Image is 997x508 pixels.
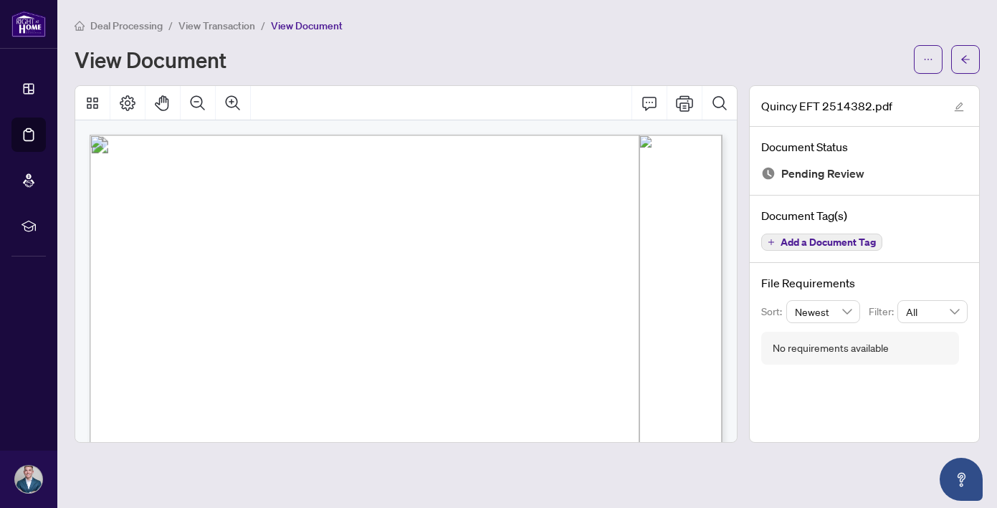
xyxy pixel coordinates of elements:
p: Sort: [761,304,786,320]
span: View Document [271,19,343,32]
h4: Document Tag(s) [761,207,968,224]
div: No requirements available [773,340,889,356]
h1: View Document [75,48,226,71]
span: Quincy EFT 2514382.pdf [761,97,892,115]
span: Deal Processing [90,19,163,32]
img: Profile Icon [15,466,42,493]
li: / [261,17,265,34]
span: Add a Document Tag [781,237,876,247]
button: Add a Document Tag [761,234,882,251]
span: ellipsis [923,54,933,64]
span: arrow-left [960,54,970,64]
span: plus [768,239,775,246]
button: Open asap [940,458,983,501]
span: edit [954,102,964,112]
h4: Document Status [761,138,968,155]
h4: File Requirements [761,274,968,292]
span: home [75,21,85,31]
li: / [168,17,173,34]
span: All [906,301,959,322]
img: Document Status [761,166,776,181]
span: Pending Review [781,164,864,183]
span: View Transaction [178,19,255,32]
p: Filter: [869,304,897,320]
span: Newest [795,301,852,322]
img: logo [11,11,46,37]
